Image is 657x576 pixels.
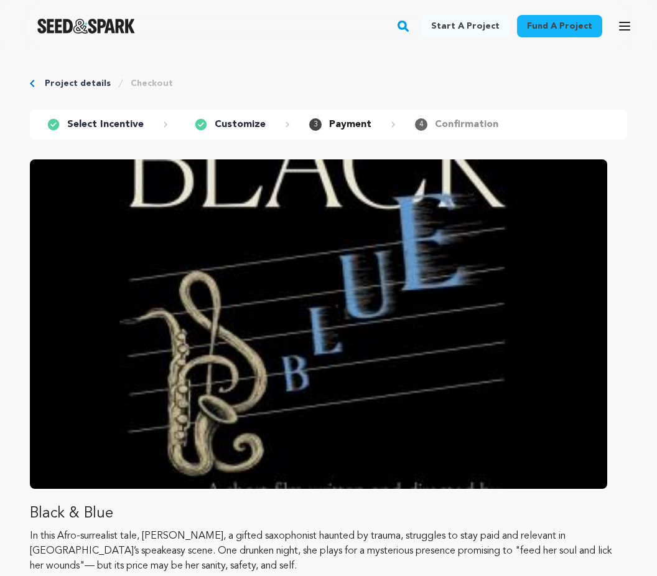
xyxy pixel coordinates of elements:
a: Fund a project [517,15,602,37]
p: Black & Blue [30,504,627,524]
p: Customize [215,117,266,132]
p: In this Afro-surrealist tale, [PERSON_NAME], a gifted saxophonist haunted by trauma, struggles to... [30,529,627,574]
a: Seed&Spark Homepage [37,19,135,34]
img: Black & Blue image [30,159,607,489]
a: Project details [45,77,111,90]
a: Checkout [131,77,173,90]
img: Seed&Spark Logo Dark Mode [37,19,135,34]
div: Breadcrumb [30,77,627,90]
p: Confirmation [435,117,498,132]
span: 4 [415,118,427,131]
span: 3 [309,118,322,131]
a: Start a project [421,15,510,37]
p: Select Incentive [67,117,144,132]
p: Payment [329,117,371,132]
